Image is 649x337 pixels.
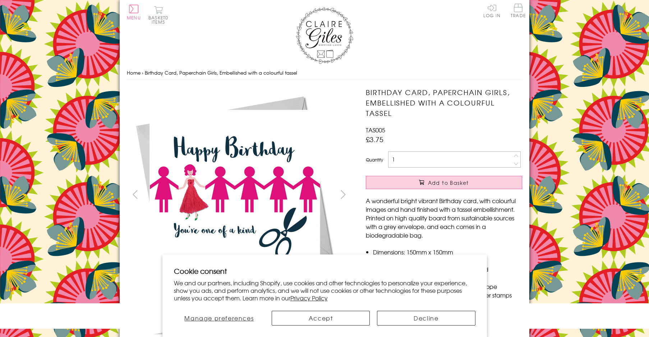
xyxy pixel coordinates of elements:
img: Claire Giles Greetings Cards [296,7,353,64]
span: Menu [127,14,141,21]
button: next [335,186,351,202]
button: prev [127,186,143,202]
span: › [142,69,143,76]
span: £3.75 [366,134,383,144]
nav: breadcrumbs [127,66,522,80]
p: We and our partners, including Shopify, use cookies and other technologies to personalize your ex... [174,279,475,301]
a: Trade [511,4,526,19]
button: Basket0 items [148,6,168,24]
button: Accept [272,311,370,326]
img: Birthday Card, Paperchain Girls, Embellished with a colourful tassel [351,87,567,303]
img: Birthday Card, Paperchain Girls, Embellished with a colourful tassel [127,87,342,303]
span: Trade [511,4,526,18]
button: Add to Basket [366,176,522,189]
span: Manage preferences [184,314,254,322]
h1: Birthday Card, Paperchain Girls, Embellished with a colourful tassel [366,87,522,118]
h2: Cookie consent [174,266,475,276]
span: TAS005 [366,126,385,134]
span: Add to Basket [428,179,469,186]
button: Menu [127,5,141,20]
label: Quantity [366,156,383,163]
button: Manage preferences [174,311,265,326]
a: Privacy Policy [290,294,328,302]
span: Birthday Card, Paperchain Girls, Embellished with a colourful tassel [145,69,297,76]
button: Decline [377,311,475,326]
a: Log In [483,4,501,18]
span: 0 items [152,14,168,25]
li: Dimensions: 150mm x 150mm [373,248,522,256]
a: Home [127,69,141,76]
p: A wonderful bright vibrant Birthday card, with colourful images and hand finished with a tassel e... [366,196,522,239]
